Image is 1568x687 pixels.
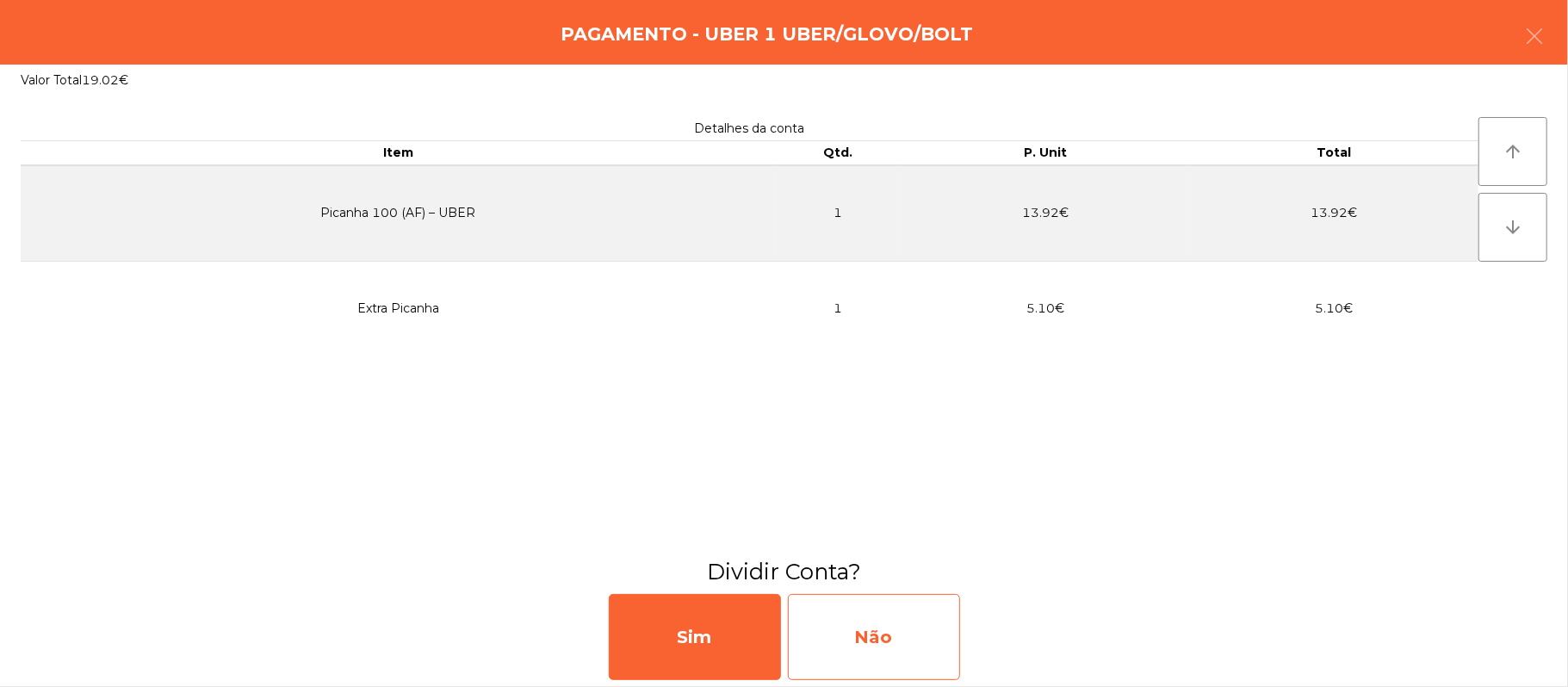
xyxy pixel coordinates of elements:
th: Item [21,141,776,165]
td: 1 [776,165,902,262]
td: 13.92€ [902,165,1190,262]
th: Total [1190,141,1478,165]
span: Detalhes da conta [695,121,805,136]
td: 5.10€ [1190,261,1478,356]
span: Valor Total [21,72,82,88]
td: Picanha 100 (AF) – UBER [21,165,776,262]
i: arrow_upward [1503,141,1523,162]
td: 1 [776,261,902,356]
th: P. Unit [902,141,1190,165]
div: Não [788,594,960,680]
div: Sim [609,594,781,680]
th: Qtd. [776,141,902,165]
button: arrow_downward [1478,193,1547,262]
i: arrow_downward [1503,217,1523,238]
button: arrow_upward [1478,117,1547,186]
td: 5.10€ [902,261,1190,356]
h3: Dividir Conta? [13,556,1555,587]
h4: Pagamento - UBER 1 UBER/GLOVO/BOLT [561,22,973,47]
span: 19.02€ [82,72,128,88]
td: 13.92€ [1190,165,1478,262]
td: Extra Picanha [21,261,776,356]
